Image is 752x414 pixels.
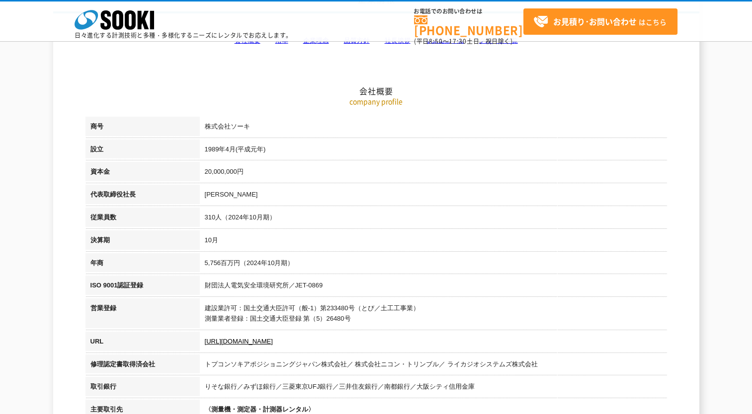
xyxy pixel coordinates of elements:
[414,8,523,14] span: お電話でのお問い合わせは
[85,117,200,139] th: 商号
[85,162,200,185] th: 資本金
[523,8,677,35] a: お見積り･お問い合わせはこちら
[414,37,512,46] span: (平日 ～ 土日、祝日除く)
[414,15,523,36] a: [PHONE_NUMBER]
[449,37,467,46] span: 17:30
[205,338,273,345] a: [URL][DOMAIN_NAME]
[85,332,200,354] th: URL
[85,298,200,332] th: 営業登録
[200,139,667,162] td: 1989年4月(平成元年)
[200,377,667,400] td: りそな銀行／みずほ銀行／三菱東京UFJ銀行／三井住友銀行／南都銀行／大阪シティ信用金庫
[533,14,667,29] span: はこちら
[85,354,200,377] th: 修理認定書取得済会社
[553,15,637,27] strong: お見積り･お問い合わせ
[200,298,667,332] td: 建設業許可：国土交通大臣許可（般-1）第233480号（とび／土工工事業） 測量業者登録：国土交通大臣登録 第（5）26480号
[75,32,292,38] p: 日々進化する計測技術と多種・多様化するニーズにレンタルでお応えします。
[200,354,667,377] td: トプコンソキアポジショニングジャパン株式会社／ 株式会社ニコン・トリンブル／ ライカジオシステムズ株式会社
[85,185,200,207] th: 代表取締役社長
[200,185,667,207] td: [PERSON_NAME]
[85,230,200,253] th: 決算期
[200,162,667,185] td: 20,000,000円
[200,117,667,139] td: 株式会社ソーキ
[85,253,200,276] th: 年商
[85,377,200,400] th: 取引銀行
[429,37,443,46] span: 8:50
[200,230,667,253] td: 10月
[200,276,667,298] td: 財団法人電気安全環境研究所／JET-0869
[85,276,200,298] th: ISO 9001認証登録
[85,139,200,162] th: 設立
[85,96,667,107] p: company profile
[200,207,667,230] td: 310人（2024年10月期）
[85,207,200,230] th: 従業員数
[200,253,667,276] td: 5,756百万円（2024年10月期）
[205,406,315,413] span: 〈測量機・測定器・計測器レンタル〉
